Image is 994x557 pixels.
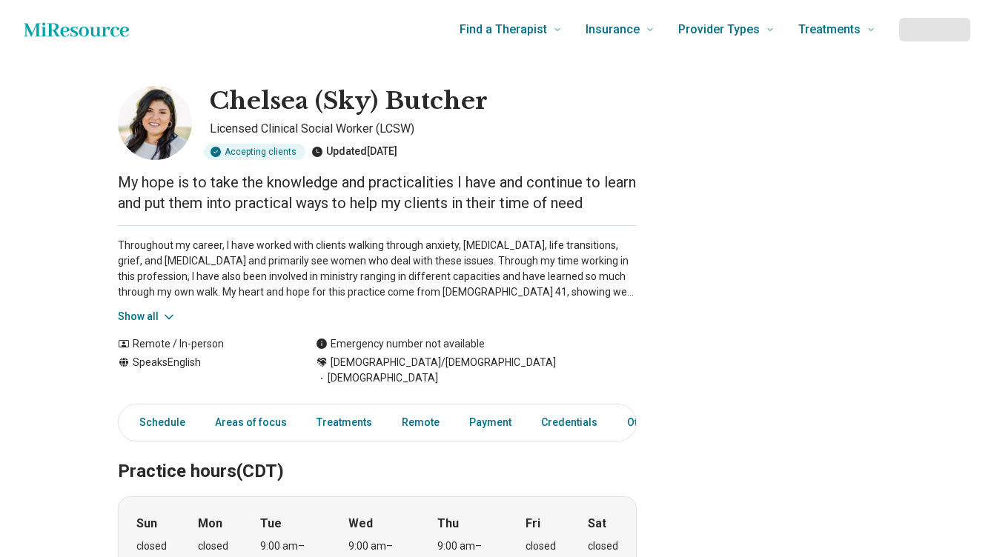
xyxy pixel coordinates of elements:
[136,515,157,533] strong: Sun
[210,86,488,117] h1: Chelsea (Sky) Butcher
[437,515,459,533] strong: Thu
[678,19,760,40] span: Provider Types
[798,19,861,40] span: Treatments
[118,86,192,160] img: Chelsea Butcher, Licensed Clinical Social Worker (LCSW)
[24,15,129,44] a: Home page
[618,407,672,438] a: Other
[260,515,282,533] strong: Tue
[316,336,485,352] div: Emergency number not available
[586,19,640,40] span: Insurance
[311,144,397,160] div: Updated [DATE]
[316,370,438,386] span: [DEMOGRAPHIC_DATA]
[532,407,606,438] a: Credentials
[348,515,373,533] strong: Wed
[588,538,618,554] div: closed
[526,538,556,554] div: closed
[204,144,305,160] div: Accepting clients
[118,238,637,300] p: Throughout my career, I have worked with clients walking through anxiety, [MEDICAL_DATA], life tr...
[118,355,286,386] div: Speaks English
[118,424,637,484] h2: Practice hours (CDT)
[210,120,637,138] p: Licensed Clinical Social Worker (LCSW)
[526,515,540,533] strong: Fri
[588,515,606,533] strong: Sat
[460,407,520,438] a: Payment
[308,407,381,438] a: Treatments
[393,407,448,438] a: Remote
[198,515,222,533] strong: Mon
[206,407,296,438] a: Areas of focus
[331,355,556,370] span: [DEMOGRAPHIC_DATA]/[DEMOGRAPHIC_DATA]
[198,538,228,554] div: closed
[122,407,194,438] a: Schedule
[118,172,637,213] p: My hope is to take the knowledge and practicalities I have and continue to learn and put them int...
[118,336,286,352] div: Remote / In-person
[118,309,176,324] button: Show all
[460,19,547,40] span: Find a Therapist
[136,538,167,554] div: closed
